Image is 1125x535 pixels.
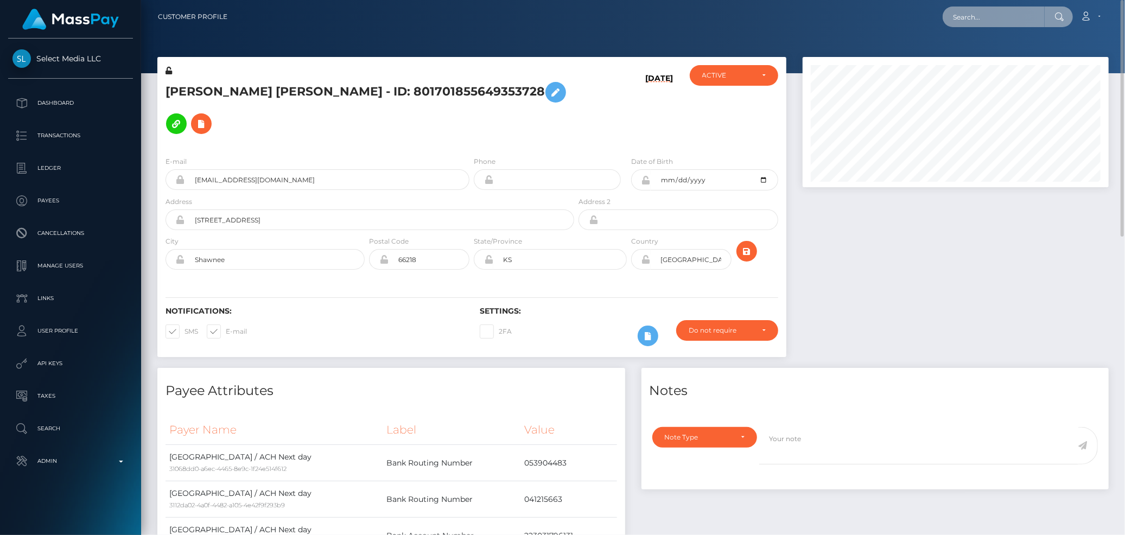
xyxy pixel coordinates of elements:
[8,383,133,410] a: Taxes
[12,453,129,469] p: Admin
[520,415,616,445] th: Value
[579,197,611,207] label: Address 2
[474,157,495,167] label: Phone
[689,326,753,335] div: Do not require
[8,350,133,377] a: API Keys
[166,307,463,316] h6: Notifications:
[8,187,133,214] a: Payees
[8,317,133,345] a: User Profile
[369,237,409,246] label: Postal Code
[166,415,383,445] th: Payer Name
[12,290,129,307] p: Links
[8,155,133,182] a: Ledger
[8,90,133,117] a: Dashboard
[665,433,733,442] div: Note Type
[166,481,383,518] td: [GEOGRAPHIC_DATA] / ACH Next day
[207,324,247,339] label: E-mail
[652,427,758,448] button: Note Type
[12,355,129,372] p: API Keys
[169,465,287,473] small: 31068dd0-a6ec-4465-8e9c-1f24e514f612
[383,445,521,481] td: Bank Routing Number
[8,285,133,312] a: Links
[12,323,129,339] p: User Profile
[8,415,133,442] a: Search
[12,421,129,437] p: Search
[12,193,129,209] p: Payees
[480,324,512,339] label: 2FA
[166,77,568,139] h5: [PERSON_NAME] [PERSON_NAME] - ID: 801701855649353728
[12,388,129,404] p: Taxes
[520,481,616,518] td: 041215663
[166,237,179,246] label: City
[646,74,673,143] h6: [DATE]
[169,501,285,509] small: 3112da02-4a0f-4482-a105-4e42f9f293b9
[8,252,133,279] a: Manage Users
[12,49,31,68] img: Select Media LLC
[676,320,778,341] button: Do not require
[12,258,129,274] p: Manage Users
[8,54,133,63] span: Select Media LLC
[8,448,133,475] a: Admin
[8,122,133,149] a: Transactions
[383,415,521,445] th: Label
[631,157,673,167] label: Date of Birth
[474,237,522,246] label: State/Province
[12,225,129,241] p: Cancellations
[12,160,129,176] p: Ledger
[166,445,383,481] td: [GEOGRAPHIC_DATA] / ACH Next day
[480,307,778,316] h6: Settings:
[166,324,198,339] label: SMS
[12,95,129,111] p: Dashboard
[690,65,778,86] button: ACTIVE
[650,381,1101,400] h4: Notes
[158,5,227,28] a: Customer Profile
[12,128,129,144] p: Transactions
[166,157,187,167] label: E-mail
[166,381,617,400] h4: Payee Attributes
[166,197,192,207] label: Address
[22,9,119,30] img: MassPay Logo
[631,237,658,246] label: Country
[702,71,753,80] div: ACTIVE
[8,220,133,247] a: Cancellations
[383,481,521,518] td: Bank Routing Number
[520,445,616,481] td: 053904483
[943,7,1045,27] input: Search...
